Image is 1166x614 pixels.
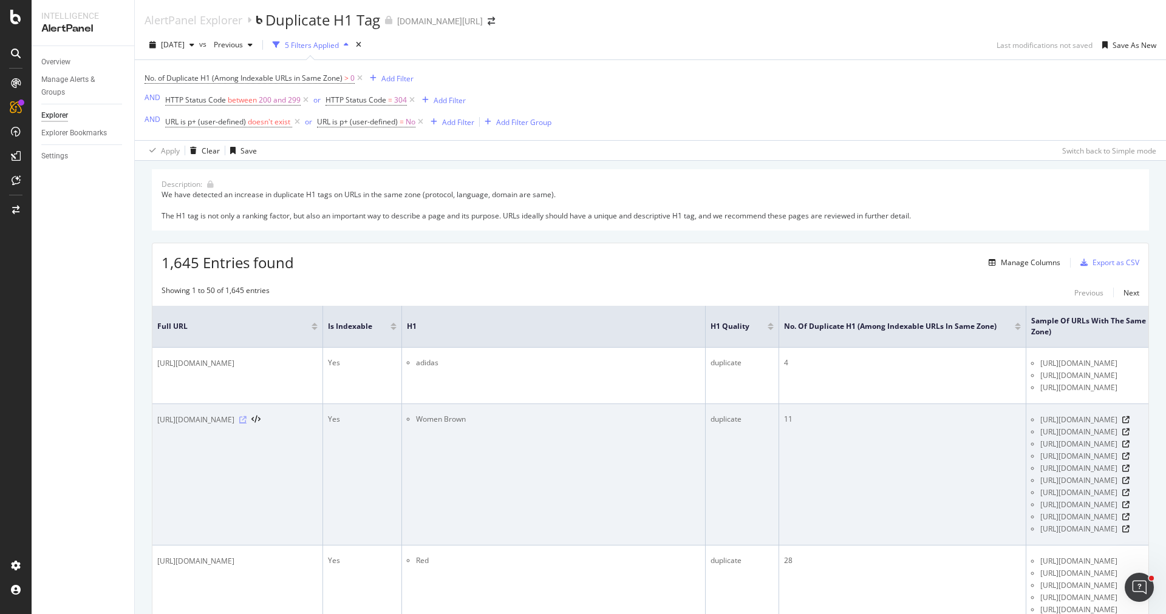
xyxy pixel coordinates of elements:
[259,92,301,109] span: 200 and 299
[41,56,70,69] div: Overview
[248,116,290,127] span: doesn't exist
[400,116,404,127] span: =
[162,179,202,189] div: Description:
[1074,288,1103,298] div: Previous
[240,146,257,156] div: Save
[265,10,380,30] div: Duplicate H1 Tag
[317,116,398,127] span: URL is p+ (user-defined)
[388,95,392,105] span: =
[488,17,495,25] div: arrow-right-arrow-left
[711,555,774,566] div: duplicate
[344,73,349,83] span: >
[41,150,68,163] div: Settings
[1040,567,1117,579] span: [URL][DOMAIN_NAME]
[239,416,247,423] a: Visit Online Page
[416,555,700,566] li: Red
[1040,523,1117,535] span: [URL][DOMAIN_NAME]
[394,92,407,109] span: 304
[157,414,234,426] span: [URL][DOMAIN_NAME]
[416,357,700,368] li: adidas
[326,95,386,105] span: HTTP Status Code
[1040,592,1117,604] span: [URL][DOMAIN_NAME]
[157,321,293,332] span: Full URL
[305,116,312,127] div: or
[199,39,209,49] span: vs
[784,414,1021,425] div: 11
[328,555,397,566] div: Yes
[1123,288,1139,298] div: Next
[1122,513,1130,521] a: Visit Online Page
[145,35,199,55] button: [DATE]
[984,255,1060,270] button: Manage Columns
[268,35,353,55] button: 5 Filters Applied
[145,73,343,83] span: No. of Duplicate H1 (Among Indexable URLs in Same Zone)
[784,321,997,332] span: No. of Duplicate H1 (Among Indexable URLs in Same Zone)
[353,39,364,51] div: times
[251,416,261,424] button: View HTML Source
[41,10,124,22] div: Intelligence
[1076,253,1139,272] button: Export as CSV
[157,357,234,369] span: [URL][DOMAIN_NAME]
[1093,257,1139,268] div: Export as CSV
[997,40,1093,50] div: Last modifications not saved
[328,321,372,332] span: Is Indexable
[1040,369,1117,382] span: [URL][DOMAIN_NAME]
[313,95,321,105] div: or
[328,414,397,425] div: Yes
[407,321,682,332] span: H1
[1122,453,1130,460] a: Visit Online Page
[711,357,774,368] div: duplicate
[1040,450,1117,462] span: [URL][DOMAIN_NAME]
[41,73,114,99] div: Manage Alerts & Groups
[41,150,126,163] a: Settings
[41,22,124,36] div: AlertPanel
[161,39,185,50] span: 2025 Sep. 29th
[1097,35,1156,55] button: Save As New
[416,414,700,425] li: Women Brown
[381,73,414,84] div: Add Filter
[417,93,466,107] button: Add Filter
[1122,489,1130,496] a: Visit Online Page
[162,189,1139,220] div: We have detected an increase in duplicate H1 tags on URLs in the same zone (protocol, language, d...
[1113,40,1156,50] div: Save As New
[1122,477,1130,484] a: Visit Online Page
[442,117,474,127] div: Add Filter
[162,285,270,300] div: Showing 1 to 50 of 1,645 entries
[426,115,474,129] button: Add Filter
[285,40,339,50] div: 5 Filters Applied
[784,357,1021,368] div: 4
[145,141,180,160] button: Apply
[1040,579,1117,592] span: [URL][DOMAIN_NAME]
[1040,499,1117,511] span: [URL][DOMAIN_NAME]
[209,39,243,50] span: Previous
[434,95,466,106] div: Add Filter
[480,115,551,129] button: Add Filter Group
[406,113,415,130] span: No
[1040,511,1117,523] span: [URL][DOMAIN_NAME]
[41,73,126,99] a: Manage Alerts & Groups
[165,116,246,127] span: URL is p+ (user-defined)
[209,35,257,55] button: Previous
[1123,285,1139,300] button: Next
[185,141,220,160] button: Clear
[1040,438,1117,450] span: [URL][DOMAIN_NAME]
[1057,141,1156,160] button: Switch back to Simple mode
[397,15,483,27] div: [DOMAIN_NAME][URL]
[228,95,257,105] span: between
[1040,487,1117,499] span: [URL][DOMAIN_NAME]
[1040,382,1117,394] span: [URL][DOMAIN_NAME]
[1122,525,1130,533] a: Visit Online Page
[1040,555,1117,567] span: [URL][DOMAIN_NAME]
[1040,474,1117,487] span: [URL][DOMAIN_NAME]
[225,141,257,160] button: Save
[202,146,220,156] div: Clear
[145,92,160,103] button: AND
[161,146,180,156] div: Apply
[784,555,1021,566] div: 28
[145,13,242,27] a: AlertPanel Explorer
[157,555,234,567] span: [URL][DOMAIN_NAME]
[1125,573,1154,602] iframe: Intercom live chat
[1122,440,1130,448] a: Visit Online Page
